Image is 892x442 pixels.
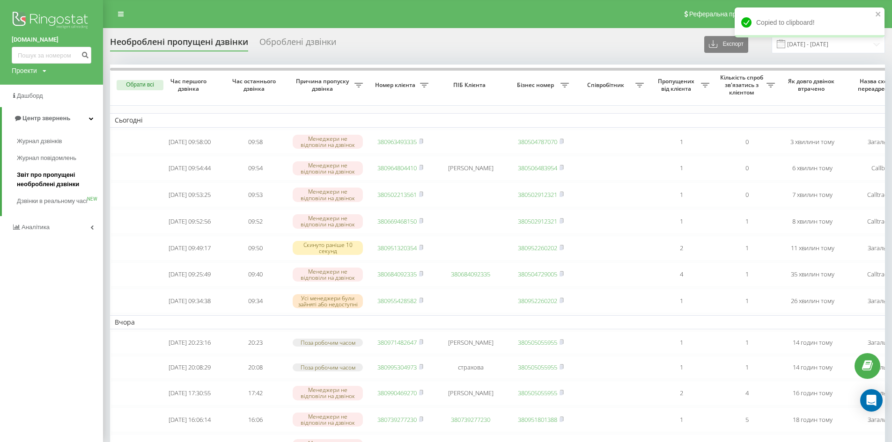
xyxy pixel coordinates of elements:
[157,331,222,354] td: [DATE] 20:23:16
[518,244,557,252] a: 380952260202
[22,115,70,122] span: Центр звернень
[518,363,557,371] a: 380505055955
[649,209,714,234] td: 1
[518,338,557,347] a: 380505055955
[714,236,780,261] td: 1
[780,356,845,379] td: 14 годин тому
[433,356,508,379] td: страхова
[17,196,87,206] span: Дзвінки в реальному часі
[22,224,50,231] span: Аналiтика
[377,244,417,252] a: 380951320354
[2,107,103,130] a: Центр звернень
[222,356,288,379] td: 20:08
[293,188,363,202] div: Менеджери не відповіли на дзвінок
[12,35,91,44] a: [DOMAIN_NAME]
[787,78,838,92] span: Як довго дзвінок втрачено
[222,381,288,406] td: 17:42
[157,356,222,379] td: [DATE] 20:08:29
[372,81,420,89] span: Номер клієнта
[17,137,62,146] span: Журнал дзвінків
[157,182,222,207] td: [DATE] 09:53:25
[735,7,885,37] div: Copied to clipboard!
[377,217,417,225] a: 380669468150
[222,289,288,313] td: 09:34
[293,339,363,347] div: Поза робочим часом
[12,66,37,75] div: Проекти
[780,289,845,313] td: 26 хвилин тому
[222,262,288,287] td: 09:40
[780,381,845,406] td: 16 годин тому
[293,363,363,371] div: Поза робочим часом
[157,209,222,234] td: [DATE] 09:52:56
[649,289,714,313] td: 1
[164,78,215,92] span: Час першого дзвінка
[157,407,222,432] td: [DATE] 16:06:14
[157,289,222,313] td: [DATE] 09:34:38
[714,289,780,313] td: 1
[780,209,845,234] td: 8 хвилин тому
[377,297,417,305] a: 380955428582
[780,236,845,261] td: 11 хвилин тому
[780,331,845,354] td: 14 годин тому
[451,415,490,424] a: 380739277230
[518,297,557,305] a: 380952260202
[714,331,780,354] td: 1
[293,161,363,175] div: Менеджери не відповіли на дзвінок
[17,170,98,189] span: Звіт про пропущені необроблені дзвінки
[17,153,76,163] span: Журнал повідомлень
[12,9,91,33] img: Ringostat logo
[230,78,280,92] span: Час останнього дзвінка
[578,81,635,89] span: Співробітник
[714,209,780,234] td: 1
[714,262,780,287] td: 1
[157,236,222,261] td: [DATE] 09:49:17
[513,81,560,89] span: Бізнес номер
[222,209,288,234] td: 09:52
[17,92,43,99] span: Дашборд
[433,156,508,181] td: [PERSON_NAME]
[259,37,336,51] div: Оброблені дзвінки
[377,389,417,397] a: 380990469270
[117,80,163,90] button: Обрати всі
[860,389,883,412] div: Open Intercom Messenger
[518,164,557,172] a: 380506483954
[649,182,714,207] td: 1
[377,363,417,371] a: 380995304973
[649,381,714,406] td: 2
[518,270,557,278] a: 380504729005
[222,182,288,207] td: 09:53
[649,236,714,261] td: 2
[518,217,557,225] a: 380502912321
[649,156,714,181] td: 1
[780,262,845,287] td: 35 хвилин тому
[719,74,767,96] span: Кількість спроб зв'язатись з клієнтом
[293,268,363,282] div: Менеджери не відповіли на дзвінок
[17,193,103,210] a: Дзвінки в реальному часіNEW
[714,381,780,406] td: 4
[518,190,557,199] a: 380502912321
[222,236,288,261] td: 09:50
[17,133,103,150] a: Журнал дзвінків
[293,78,354,92] span: Причина пропуску дзвінка
[649,407,714,432] td: 1
[875,10,882,19] button: close
[157,381,222,406] td: [DATE] 17:30:55
[377,138,417,146] a: 380963493335
[433,331,508,354] td: [PERSON_NAME]
[518,138,557,146] a: 380504787070
[222,130,288,154] td: 09:58
[377,190,417,199] a: 380502213561
[293,294,363,308] div: Усі менеджери були зайняті або недоступні
[649,130,714,154] td: 1
[377,270,417,278] a: 380684092335
[433,381,508,406] td: [PERSON_NAME]
[293,386,363,400] div: Менеджери не відповіли на дзвінок
[780,182,845,207] td: 7 хвилин тому
[704,36,748,53] button: Експорт
[377,164,417,172] a: 380964804410
[714,130,780,154] td: 0
[377,338,417,347] a: 380971482647
[293,241,363,255] div: Скинуто раніше 10 секунд
[451,270,490,278] a: 380684092335
[157,156,222,181] td: [DATE] 09:54:44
